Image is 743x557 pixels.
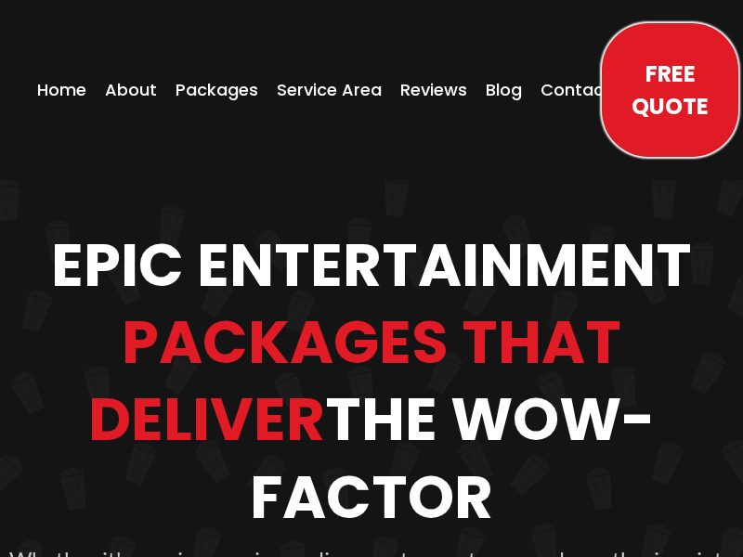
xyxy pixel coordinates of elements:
a: Contact [535,71,617,108]
a: Service Area [271,71,387,108]
a: Reviews [395,71,473,108]
a: Home [32,71,92,108]
h1: The Wow-Factor [5,304,738,536]
a: About [99,71,163,108]
a: Blog [480,71,528,108]
span: Free Quote [622,58,718,123]
a: Packages [170,71,264,108]
h1: Epic Entertainment [5,227,738,304]
a: Free Quote [602,23,738,157]
strong: Packages That Deliver [88,301,622,460]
